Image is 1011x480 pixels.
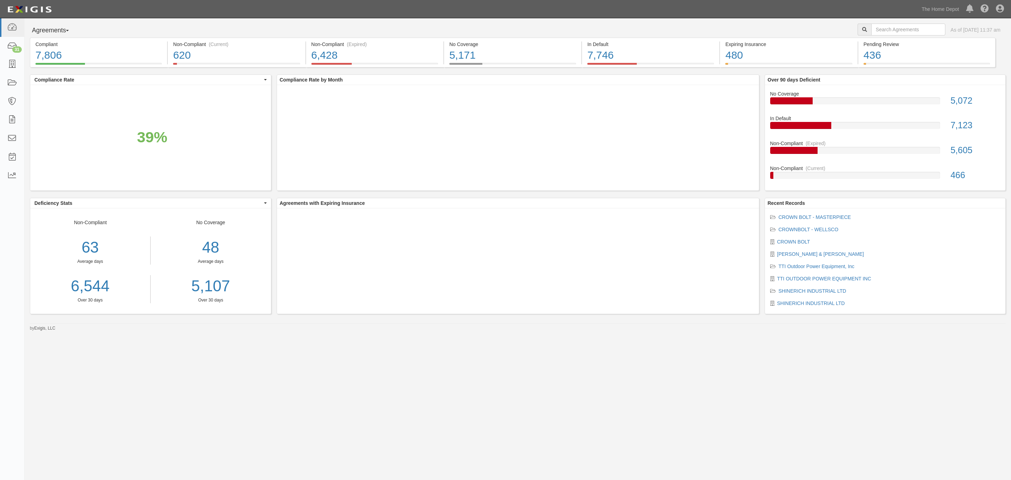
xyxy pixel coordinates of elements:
[871,24,945,35] input: Search Agreements
[30,198,271,208] button: Deficiency Stats
[806,165,825,172] div: (Current)
[449,48,576,63] div: 5,171
[311,48,438,63] div: 6,428
[770,165,1000,184] a: Non-Compliant(Current)466
[777,300,845,306] a: SHINERICH INDUSTRIAL LTD
[347,41,367,48] div: (Expired)
[35,48,162,63] div: 7,806
[34,76,262,83] span: Compliance Rate
[945,95,1005,107] div: 5,072
[779,288,846,294] a: SHINERICH INDUSTRIAL LTD
[777,276,871,281] a: TTI OUTDOOR POWER EQUIPMENT INC
[765,165,1006,172] div: Non-Compliant
[156,297,266,303] div: Over 30 days
[768,200,805,206] b: Recent Records
[151,219,271,303] div: No Coverage
[765,90,1006,97] div: No Coverage
[30,325,55,331] small: by
[770,115,1000,140] a: In Default7,123
[30,297,150,303] div: Over 30 days
[280,200,365,206] b: Agreements with Expiring Insurance
[864,41,990,48] div: Pending Review
[444,63,581,69] a: No Coverage5,171
[30,63,167,69] a: Compliant7,806
[34,326,55,331] a: Exigis, LLC
[311,41,438,48] div: Non-Compliant (Expired)
[12,46,22,53] div: 31
[720,63,857,69] a: Expiring Insurance480
[587,41,714,48] div: In Default
[5,3,54,16] img: logo-5460c22ac91f19d4615b14bd174203de0afe785f0fc80cf4dbbc73dc1793850b.png
[587,48,714,63] div: 7,746
[156,259,266,265] div: Average days
[765,115,1006,122] div: In Default
[137,127,167,148] div: 39%
[779,264,854,269] a: TTI Outdoor Power Equipment, Inc
[306,63,443,69] a: Non-Compliant(Expired)6,428
[770,90,1000,115] a: No Coverage5,072
[30,24,82,38] button: Agreements
[945,119,1005,132] div: 7,123
[30,236,150,259] div: 63
[30,219,151,303] div: Non-Compliant
[945,169,1005,182] div: 466
[777,251,864,257] a: [PERSON_NAME] & [PERSON_NAME]
[768,77,820,83] b: Over 90 days Deficient
[980,5,989,13] i: Help Center - Complianz
[168,63,305,69] a: Non-Compliant(Current)620
[280,77,343,83] b: Compliance Rate by Month
[770,140,1000,165] a: Non-Compliant(Expired)5,605
[30,259,150,265] div: Average days
[30,275,150,297] a: 6,544
[779,214,851,220] a: CROWN BOLT - MASTERPIECE
[173,48,300,63] div: 620
[945,144,1005,157] div: 5,605
[209,41,229,48] div: (Current)
[725,41,852,48] div: Expiring Insurance
[777,239,810,245] a: CROWN BOLT
[864,48,990,63] div: 436
[765,140,1006,147] div: Non-Compliant
[173,41,300,48] div: Non-Compliant (Current)
[156,236,266,259] div: 48
[918,2,963,16] a: The Home Depot
[951,26,1000,33] div: As of [DATE] 11:37 am
[156,275,266,297] a: 5,107
[779,227,839,232] a: CROWNBOLT - WELLSCO
[806,140,826,147] div: (Expired)
[35,41,162,48] div: Compliant
[582,63,719,69] a: In Default7,746
[725,48,852,63] div: 480
[449,41,576,48] div: No Coverage
[30,75,271,85] button: Compliance Rate
[34,200,262,207] span: Deficiency Stats
[858,63,996,69] a: Pending Review436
